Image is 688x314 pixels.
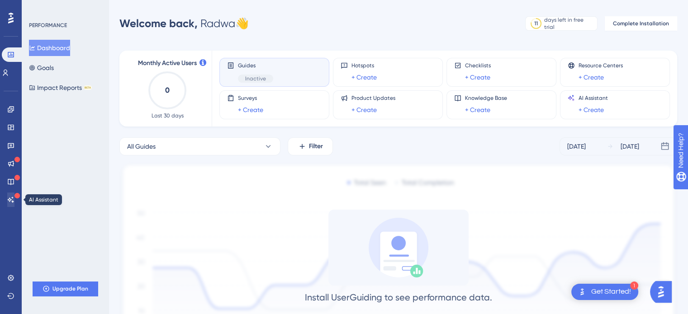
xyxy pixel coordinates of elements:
a: + Create [465,104,490,115]
button: All Guides [119,137,280,155]
a: + Create [351,104,377,115]
span: All Guides [127,141,156,152]
button: Filter [288,137,333,155]
span: Complete Installation [613,20,669,27]
img: launcher-image-alternative-text [577,286,588,297]
span: Guides [238,62,273,69]
div: Radwa 👋 [119,16,249,31]
button: Upgrade Plan [33,281,98,296]
span: Last 30 days [152,112,184,119]
a: + Create [465,72,490,83]
div: BETA [84,85,92,90]
span: Surveys [238,94,263,102]
text: 0 [165,86,170,94]
div: PERFORMANCE [29,22,67,29]
div: 11 [534,20,538,27]
span: Knowledge Base [465,94,507,102]
button: Goals [29,60,54,76]
a: + Create [579,104,604,115]
span: Hotspots [351,62,377,69]
span: AI Assistant [579,94,608,102]
span: Upgrade Plan [52,285,88,292]
span: Monthly Active Users [138,58,197,69]
div: [DATE] [621,141,639,152]
span: Filter [309,141,323,152]
div: [DATE] [567,141,586,152]
iframe: UserGuiding AI Assistant Launcher [650,278,677,305]
a: + Create [579,72,604,83]
span: Checklists [465,62,491,69]
span: Inactive [245,75,266,82]
span: Resource Centers [579,62,623,69]
div: Install UserGuiding to see performance data. [305,291,492,304]
span: Welcome back, [119,17,198,30]
a: + Create [238,104,263,115]
button: Dashboard [29,40,70,56]
span: Product Updates [351,94,395,102]
span: Need Help? [21,2,57,13]
div: Open Get Started! checklist, remaining modules: 1 [571,284,638,300]
div: 1 [630,281,638,290]
div: days left in free trial [544,16,594,31]
button: Complete Installation [605,16,677,31]
button: Impact ReportsBETA [29,80,92,96]
div: Get Started! [591,287,631,297]
a: + Create [351,72,377,83]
